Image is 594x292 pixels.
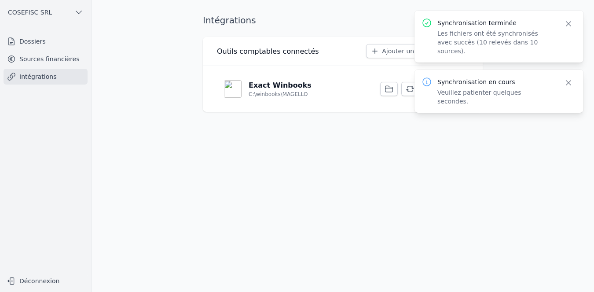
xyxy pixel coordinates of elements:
p: Exact Winbooks [249,80,312,91]
p: Synchronisation terminée [437,18,554,27]
p: Les fichiers ont été synchronisés avec succès (10 relevés dans 10 sources). [437,29,554,55]
a: Intégrations [4,69,88,85]
button: COSEFISC SRL [4,5,88,19]
h1: Intégrations [203,14,256,26]
a: Sources financières [4,51,88,67]
button: Synchroniser [401,82,462,96]
span: COSEFISC SRL [8,8,52,17]
p: C:\winbooks\MAGELLO [249,91,308,98]
a: Dossiers [4,33,88,49]
p: Veuillez patienter quelques secondes. [437,88,554,106]
p: Synchronisation en cours [437,78,554,86]
button: Ajouter un outil comptable [366,44,469,58]
h3: Outils comptables connectés [217,46,319,57]
a: Exact Winbooks C:\winbooks\MAGELLO Synchroniser [217,73,469,105]
button: Déconnexion [4,274,88,288]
